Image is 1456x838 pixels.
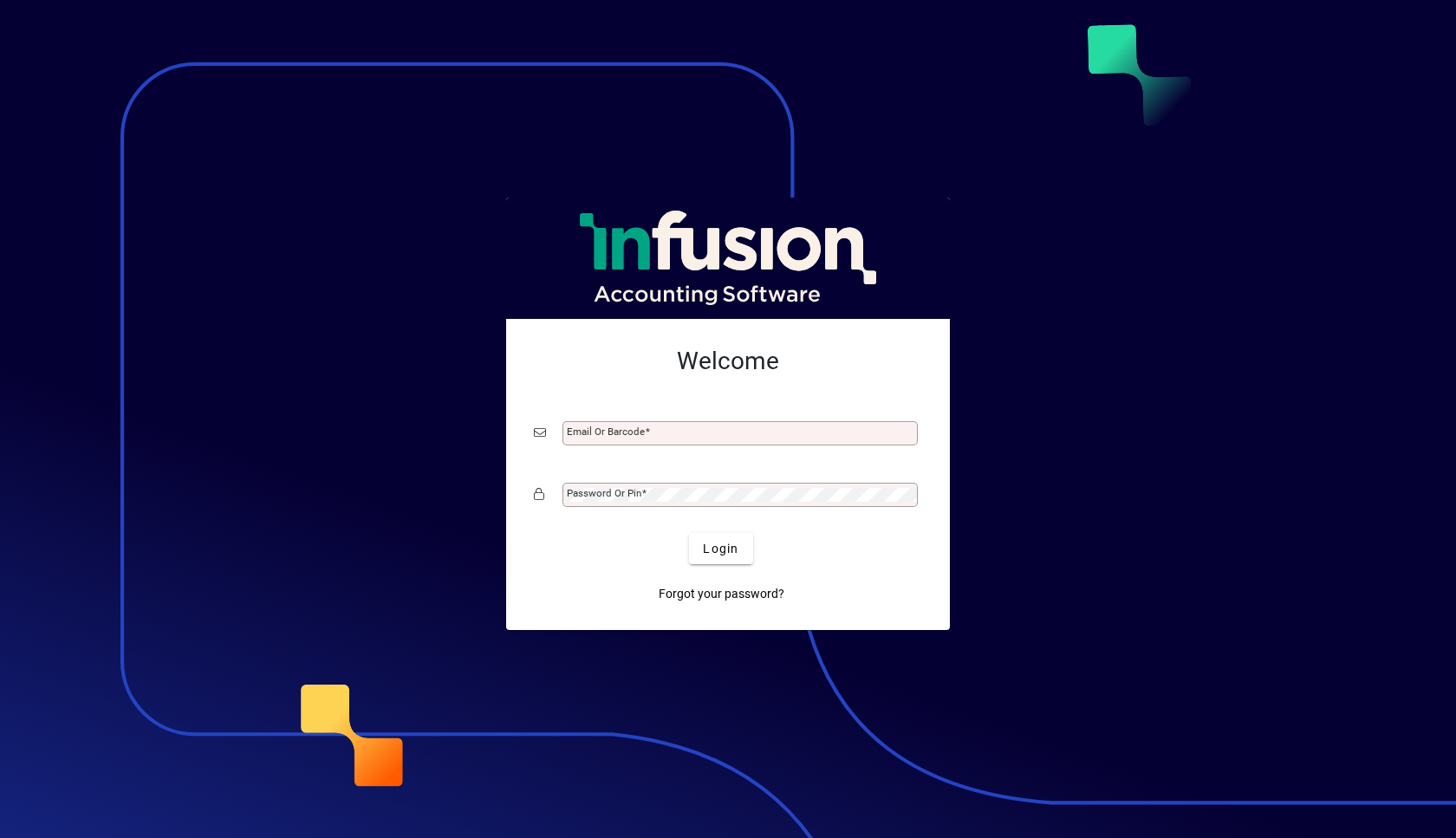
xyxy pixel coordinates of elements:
button: Login [689,533,752,564]
mat-label: Password or Pin [567,487,641,499]
h2: Welcome [534,347,922,376]
mat-label: Email or Barcode [567,425,645,438]
span: Forgot your password? [659,585,784,603]
a: Forgot your password? [652,578,791,609]
span: Login [703,540,738,558]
